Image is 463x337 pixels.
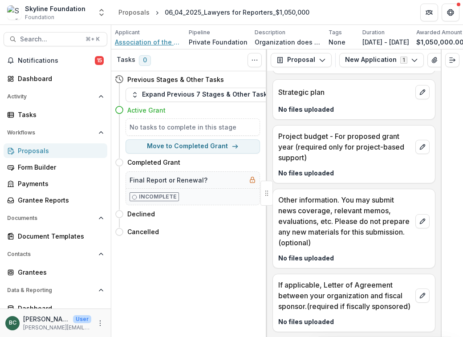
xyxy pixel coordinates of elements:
div: Proposals [18,146,100,155]
p: No files uploaded [278,105,430,114]
button: More [95,318,106,329]
div: Form Builder [18,162,100,172]
a: Tasks [4,107,107,122]
button: Open Activity [4,89,107,104]
p: [DATE] - [DATE] [362,37,409,47]
p: Duration [362,28,385,37]
button: Get Help [442,4,459,21]
p: Awarded Amount [416,28,462,37]
div: Proposals [118,8,150,17]
p: Organization does not have temelio access as of [DATE]. App submitted. by program team [255,37,321,47]
a: Dashboard [4,71,107,86]
button: View Attached Files [427,53,442,67]
button: Notifications15 [4,53,107,68]
p: Tags [329,28,342,37]
p: Project budget - For proposed grant year (required only for project-based support) [278,131,412,163]
a: Proposals [4,143,107,158]
button: edit [415,85,430,99]
h4: Active Grant [127,106,166,115]
h5: No tasks to complete in this stage [130,122,256,132]
span: Search... [20,36,80,43]
p: Strategic plan [278,87,412,97]
a: Document Templates [4,229,107,244]
button: Partners [420,4,438,21]
a: Dashboard [4,301,107,316]
a: Grantees [4,265,107,280]
div: ⌘ + K [84,34,102,44]
span: Foundation [25,13,54,21]
p: Description [255,28,285,37]
button: Proposal [271,53,332,67]
h4: Cancelled [127,227,159,236]
span: Activity [7,93,95,100]
button: Search... [4,32,107,46]
p: Applicant [115,28,140,37]
h4: Declined [127,209,155,219]
a: Grantee Reports [4,193,107,207]
div: Document Templates [18,231,100,241]
button: Expand right [445,53,459,67]
a: Payments [4,176,107,191]
p: No files uploaded [278,253,430,263]
h5: Final Report or Renewal? [130,175,207,185]
div: Skyline Foundation [25,4,85,13]
div: Dashboard [18,74,100,83]
span: Data & Reporting [7,287,95,293]
p: Private Foundation [189,37,248,47]
h3: Tasks [117,56,135,64]
p: Other information. You may submit news coverage, relevant memos, evaluations, etc. Please do not ... [278,195,412,248]
button: Open Workflows [4,126,107,140]
span: Notifications [18,57,95,65]
div: Bettina Chang [9,320,16,326]
button: Expand Previous 7 Stages & Other Tasks [126,88,276,102]
div: Tasks [18,110,100,119]
button: edit [415,214,430,228]
a: Association of the Bar of the City of [US_STATE] Fund Inc [115,37,182,47]
div: 06_04_2025_Lawyers for Reporters_$1,050,000 [165,8,309,17]
span: Documents [7,215,95,221]
button: Open Contacts [4,247,107,261]
div: Grantees [18,268,100,277]
button: edit [415,288,430,303]
a: Form Builder [4,160,107,175]
button: Move to Completed Grant [126,139,260,154]
p: User [73,315,91,323]
button: Open Data & Reporting [4,283,107,297]
p: None [329,37,345,47]
img: Skyline Foundation [7,5,21,20]
p: [PERSON_NAME][EMAIL_ADDRESS][DOMAIN_NAME] [23,324,91,332]
p: If applicable, Letter of Agreement between your organization and fiscal sponsor.(required if fisc... [278,280,412,312]
button: Toggle View Cancelled Tasks [248,53,262,67]
div: Grantee Reports [18,195,100,205]
button: Open entity switcher [95,4,108,21]
span: Contacts [7,251,95,257]
div: Payments [18,179,100,188]
p: No files uploaded [278,168,430,178]
p: Pipeline [189,28,210,37]
a: Proposals [115,6,153,19]
span: 15 [95,56,104,65]
span: Workflows [7,130,95,136]
p: No files uploaded [278,317,430,326]
p: [PERSON_NAME] [23,314,69,324]
div: Dashboard [18,304,100,313]
span: 0 [139,55,151,66]
h4: Previous Stages & Other Tasks [127,75,224,84]
nav: breadcrumb [115,6,313,19]
button: Open Documents [4,211,107,225]
h4: Completed Grant [127,158,180,167]
p: Incomplete [139,193,177,201]
button: New Application1 [339,53,424,67]
button: edit [415,140,430,154]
